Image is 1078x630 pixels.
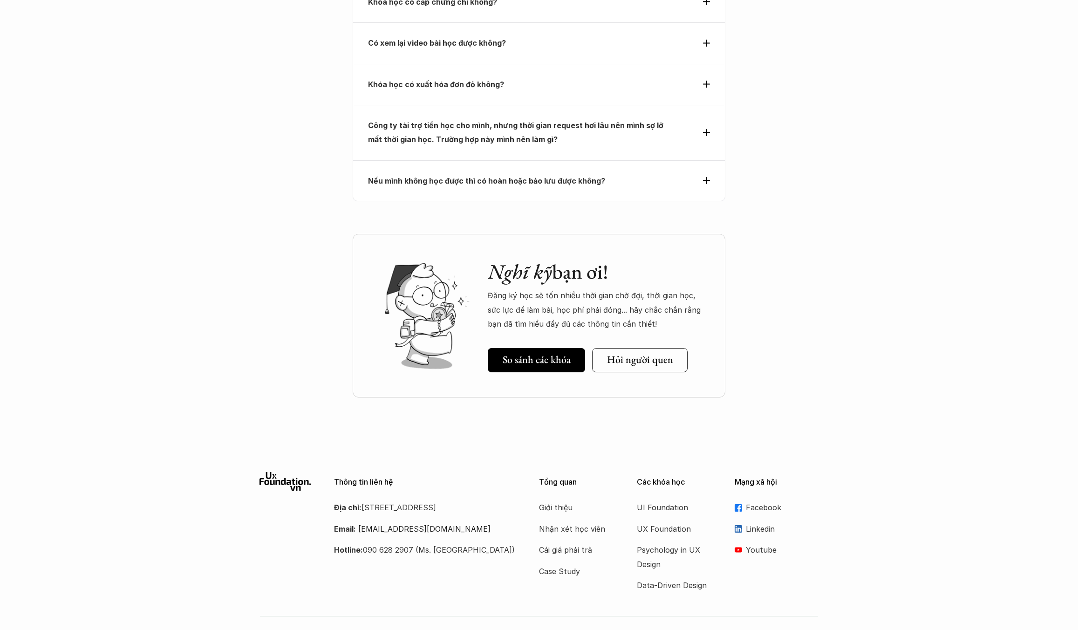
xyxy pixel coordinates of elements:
[592,348,688,372] a: Hỏi người quen
[539,564,614,578] a: Case Study
[607,354,673,366] h5: Hỏi người quen
[735,543,819,557] a: Youtube
[503,354,571,366] h5: So sánh các khóa
[368,121,665,144] strong: Công ty tài trợ tiền học cho mình, nhưng thời gian request hơi lâu nên mình sợ lỡ mất thời gian h...
[637,522,711,536] a: UX Foundation
[334,545,363,555] strong: Hotline:
[735,522,819,536] a: Linkedin
[358,524,491,534] a: [EMAIL_ADDRESS][DOMAIN_NAME]
[539,543,614,557] a: Cái giá phải trả
[488,258,552,285] em: Nghĩ kỹ
[488,260,707,284] h2: bạn ơi!
[637,500,711,514] a: UI Foundation
[637,478,721,486] p: Các khóa học
[488,288,707,331] p: Đăng ký học sẽ tốn nhiều thời gian chờ đợi, thời gian học, sức lực để làm bài, học phí phải đóng....
[334,500,516,514] p: [STREET_ADDRESS]
[334,503,362,512] strong: Địa chỉ:
[746,543,819,557] p: Youtube
[539,522,614,536] a: Nhận xét học viên
[539,500,614,514] a: Giới thiệu
[746,522,819,536] p: Linkedin
[368,80,504,89] strong: Khóa học có xuất hóa đơn đỏ không?
[735,500,819,514] a: Facebook
[368,38,506,48] strong: Có xem lại video bài học được không?
[637,543,711,571] a: Psychology in UX Design
[334,524,356,534] strong: Email:
[334,543,516,557] p: 090 628 2907 (Ms. [GEOGRAPHIC_DATA])
[539,478,623,486] p: Tổng quan
[637,578,711,592] a: Data-Driven Design
[488,348,585,372] a: So sánh các khóa
[746,500,819,514] p: Facebook
[735,478,819,486] p: Mạng xã hội
[368,176,605,185] strong: Nếu mình không học được thì có hoàn hoặc bảo lưu được không?
[334,478,516,486] p: Thông tin liên hệ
